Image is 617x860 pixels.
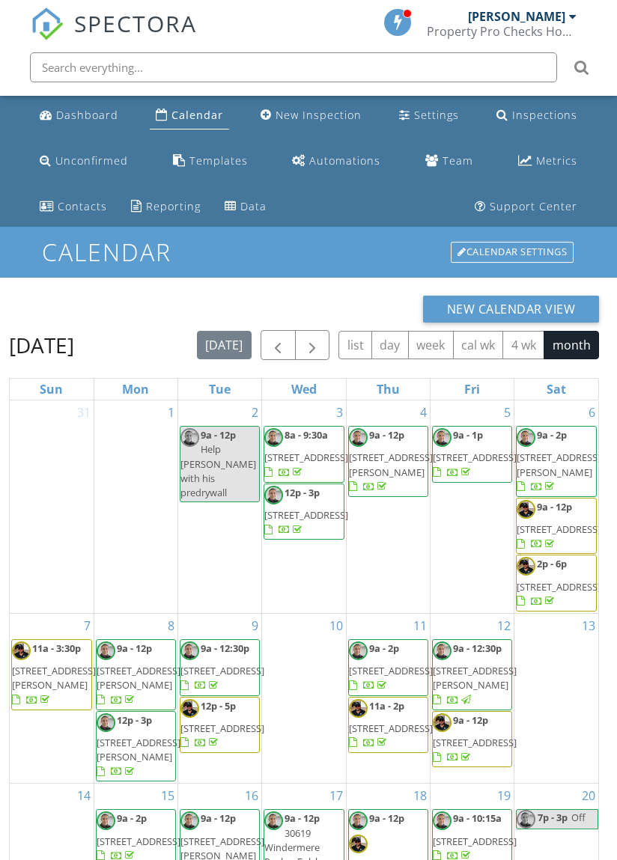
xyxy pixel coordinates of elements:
[333,400,346,424] a: Go to September 3, 2025
[30,52,557,82] input: Search everything...
[150,102,229,129] a: Calendar
[517,500,601,550] a: 9a - 12p [STREET_ADDRESS]
[453,428,483,442] span: 9a - 1p
[125,193,207,221] a: Reporting
[369,428,404,442] span: 9a - 12p
[348,639,428,696] a: 9a - 2p [STREET_ADDRESS]
[165,614,177,638] a: Go to September 8, 2025
[393,102,465,129] a: Settings
[255,102,368,129] a: New Inspection
[12,664,96,692] span: [STREET_ADDRESS][PERSON_NAME]
[517,428,601,493] a: 9a - 2p [STREET_ADDRESS][PERSON_NAME]
[349,811,368,830] img: smartselect_20230728_185844_netchex.jpg
[206,379,234,400] a: Tuesday
[453,641,502,655] span: 9a - 12:30p
[97,835,180,848] span: [STREET_ADDRESS]
[348,426,428,497] a: 9a - 12p [STREET_ADDRESS][PERSON_NAME]
[201,699,236,713] span: 12p - 5p
[180,639,260,696] a: 9a - 12:30p [STREET_ADDRESS]
[10,614,94,784] td: Go to September 7, 2025
[261,330,296,361] button: Previous month
[349,699,368,718] img: dji_fly_2.jpg
[180,641,264,692] a: 9a - 12:30p [STREET_ADDRESS]
[11,639,92,710] a: 11a - 3:30p [STREET_ADDRESS][PERSON_NAME]
[410,614,430,638] a: Go to September 11, 2025
[180,442,256,499] span: Help [PERSON_NAME] with his predrywall
[494,614,514,638] a: Go to September 12, 2025
[117,713,152,727] span: 12p - 3p
[517,580,601,594] span: [STREET_ADDRESS]
[31,20,197,52] a: SPECTORA
[97,811,115,830] img: smartselect_20230728_185844_netchex.jpg
[165,400,177,424] a: Go to September 1, 2025
[117,641,152,655] span: 9a - 12p
[349,699,433,749] a: 11a - 2p [STREET_ADDRESS]
[433,736,517,749] span: [STREET_ADDRESS]
[349,722,433,735] span: [STREET_ADDRESS]
[326,784,346,808] a: Go to September 17, 2025
[517,557,601,607] a: 2p - 6p [STREET_ADDRESS]
[286,147,386,175] a: Automations (Basic)
[501,400,514,424] a: Go to September 5, 2025
[417,400,430,424] a: Go to September 4, 2025
[74,784,94,808] a: Go to September 14, 2025
[432,426,512,483] a: 9a - 1p [STREET_ADDRESS]
[433,641,517,707] a: 9a - 12:30p [STREET_ADDRESS][PERSON_NAME]
[97,641,115,660] img: smartselect_20230728_185844_netchex.jpg
[97,713,180,778] a: 12p - 3p [STREET_ADDRESS][PERSON_NAME]
[158,784,177,808] a: Go to September 15, 2025
[433,451,517,464] span: [STREET_ADDRESS]
[433,713,452,732] img: dji_fly_2.jpg
[10,400,94,613] td: Go to August 31, 2025
[180,811,199,830] img: smartselect_20230728_185844_netchex.jpg
[189,153,248,168] div: Templates
[180,699,264,749] a: 12p - 5p [STREET_ADDRESS]
[37,379,66,400] a: Sunday
[264,486,348,536] a: 12p - 3p [STREET_ADDRESS]
[349,664,433,677] span: [STREET_ADDRESS]
[449,240,575,264] a: Calendar Settings
[262,614,346,784] td: Go to September 10, 2025
[117,811,147,825] span: 9a - 2p
[433,835,517,848] span: [STREET_ADDRESS]
[423,296,600,323] button: New Calendar View
[146,199,201,213] div: Reporting
[369,811,404,825] span: 9a - 12p
[410,784,430,808] a: Go to September 18, 2025
[349,451,433,478] span: [STREET_ADDRESS][PERSON_NAME]
[285,428,328,442] span: 8a - 9:30a
[119,379,152,400] a: Monday
[249,614,261,638] a: Go to September 9, 2025
[374,379,403,400] a: Thursday
[338,331,372,360] button: list
[346,614,430,784] td: Go to September 11, 2025
[514,614,598,784] td: Go to September 13, 2025
[512,108,577,122] div: Inspections
[94,614,177,784] td: Go to September 8, 2025
[276,108,362,122] div: New Inspection
[537,500,572,513] span: 9a - 12p
[240,199,267,213] div: Data
[433,664,517,692] span: [STREET_ADDRESS][PERSON_NAME]
[96,639,176,710] a: 9a - 12p [STREET_ADDRESS][PERSON_NAME]
[34,102,124,129] a: Dashboard
[369,641,399,655] span: 9a - 2p
[178,614,262,784] td: Go to September 9, 2025
[201,428,236,442] span: 9a - 12p
[285,811,320,825] span: 9a - 12p
[31,7,64,40] img: The Best Home Inspection Software - Spectora
[433,428,452,447] img: smartselect_20230728_185844_netchex.jpg
[178,400,262,613] td: Go to September 2, 2025
[517,428,535,447] img: smartselect_20230728_185844_netchex.jpg
[264,426,344,483] a: 8a - 9:30a [STREET_ADDRESS]
[180,699,199,718] img: dji_fly_2.jpg
[537,428,567,442] span: 9a - 2p
[97,736,180,763] span: [STREET_ADDRESS][PERSON_NAME]
[264,508,348,522] span: [STREET_ADDRESS]
[490,102,583,129] a: Inspections
[451,242,574,263] div: Calendar Settings
[346,400,430,613] td: Go to September 4, 2025
[430,400,514,613] td: Go to September 5, 2025
[197,331,252,360] button: [DATE]
[264,428,348,478] a: 8a - 9:30a [STREET_ADDRESS]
